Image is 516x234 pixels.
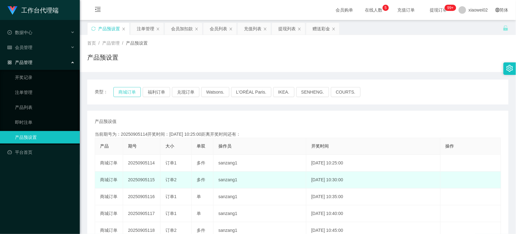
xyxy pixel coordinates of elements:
[213,188,306,205] td: sanzang1
[100,144,109,149] span: 产品
[122,27,126,31] i: 图标: close
[165,211,177,216] span: 订单1
[95,131,501,138] div: 当前期号为：20250905114开奖时间：[DATE] 10:25:00距离开奖时间还有：
[95,118,117,125] span: 产品预设值
[87,53,118,62] h1: 产品预设置
[362,8,386,12] span: 在线人数
[263,27,267,31] i: 图标: close
[165,228,177,233] span: 订单2
[197,228,205,233] span: 多件
[7,7,59,12] a: 工作台代理端
[123,172,160,188] td: 20250905115
[171,23,193,35] div: 会员加扣款
[210,23,227,35] div: 会员列表
[15,116,75,129] a: 即时注单
[98,41,100,46] span: /
[126,41,148,46] span: 产品预设置
[7,60,12,65] i: 图标: appstore-o
[201,87,229,97] button: Watsons.
[197,211,201,216] span: 单
[7,30,12,35] i: 图标: check-circle-o
[128,144,137,149] span: 期号
[15,101,75,114] a: 产品列表
[231,87,271,97] button: L'ORÉAL Paris.
[296,87,329,97] button: SENHENG.
[427,8,451,12] span: 提现订单
[95,155,123,172] td: 商城订单
[87,41,96,46] span: 首页
[313,23,330,35] div: 赠送彩金
[172,87,199,97] button: 兑现订单
[229,27,233,31] i: 图标: close
[165,144,174,149] span: 大小
[123,188,160,205] td: 20250905116
[7,6,17,15] img: logo.9652507e.png
[95,205,123,222] td: 商城订单
[213,155,306,172] td: sanzang1
[123,155,160,172] td: 20250905114
[197,177,205,182] span: 多件
[394,8,418,12] span: 充值订单
[7,30,32,35] span: 数据中心
[123,205,160,222] td: 20250905117
[197,144,205,149] span: 单双
[197,160,205,165] span: 多件
[122,41,123,46] span: /
[165,194,177,199] span: 订单1
[91,27,96,31] i: 图标: sync
[15,131,75,144] a: 产品预设置
[165,160,177,165] span: 订单1
[95,172,123,188] td: 商城订单
[332,27,336,31] i: 图标: close
[331,87,361,97] button: COURTS.
[446,144,454,149] span: 操作
[137,23,154,35] div: 注单管理
[15,71,75,84] a: 开奖记录
[7,45,12,50] i: 图标: table
[273,87,294,97] button: IKEA.
[156,27,160,31] i: 图标: close
[197,194,201,199] span: 单
[306,188,441,205] td: [DATE] 10:35:00
[383,5,389,11] sup: 5
[7,146,75,158] a: 图标: dashboard平台首页
[7,60,32,65] span: 产品管理
[506,65,513,72] i: 图标: setting
[495,8,500,12] i: 图标: global
[213,172,306,188] td: sanzang1
[311,144,329,149] span: 开奖时间
[98,23,120,35] div: 产品预设置
[213,205,306,222] td: sanzang1
[218,144,232,149] span: 操作员
[95,188,123,205] td: 商城订单
[7,45,32,50] span: 会员管理
[143,87,170,97] button: 福利订单
[95,87,113,97] span: 类型：
[244,23,261,35] div: 充值列表
[278,23,296,35] div: 提现列表
[503,25,509,31] i: 图标: unlock
[21,0,59,20] h1: 工作台代理端
[385,5,387,11] p: 5
[113,87,141,97] button: 商城订单
[306,155,441,172] td: [DATE] 10:25:00
[102,41,120,46] span: 产品管理
[195,27,198,31] i: 图标: close
[165,177,177,182] span: 订单2
[445,5,456,11] sup: 1069
[15,86,75,99] a: 注单管理
[306,205,441,222] td: [DATE] 10:40:00
[87,0,108,20] i: 图标: menu-fold
[298,27,301,31] i: 图标: close
[306,172,441,188] td: [DATE] 10:30:00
